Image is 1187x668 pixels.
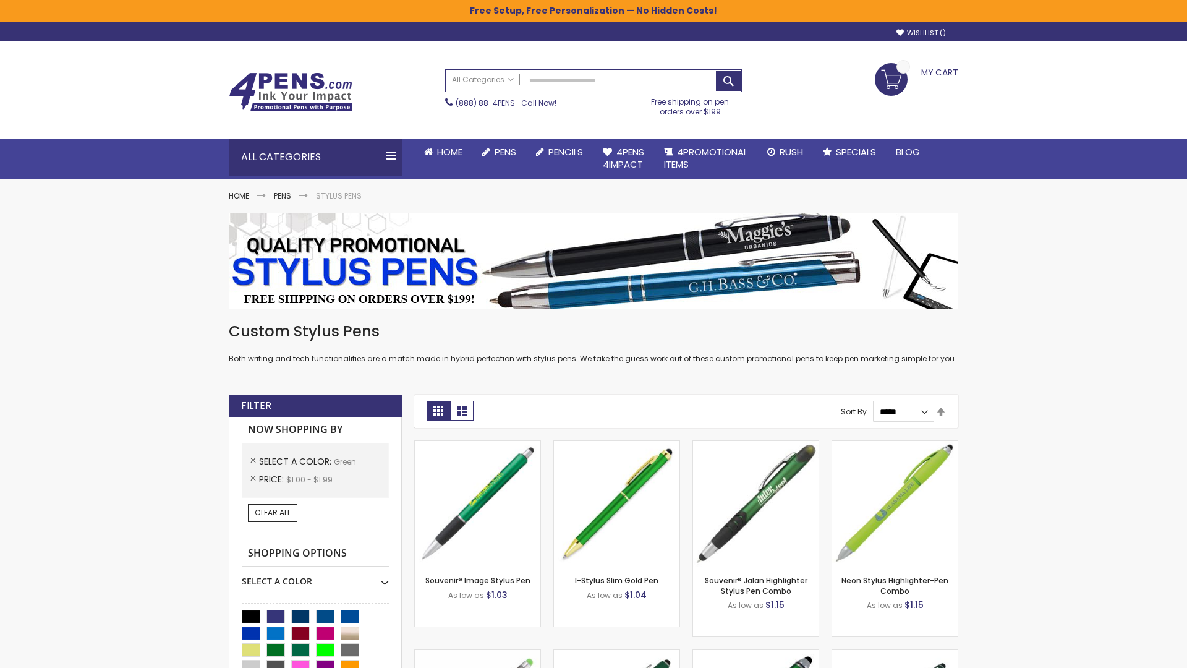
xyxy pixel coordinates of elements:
[705,575,807,596] a: Souvenir® Jalan Highlighter Stylus Pen Combo
[415,441,540,567] img: Souvenir® Image Stylus Pen-Green
[242,417,389,443] strong: Now Shopping by
[334,456,356,467] span: Green
[248,504,297,521] a: Clear All
[639,92,742,117] div: Free shipping on pen orders over $199
[780,145,803,158] span: Rush
[316,191,362,201] strong: Stylus Pens
[765,599,785,611] span: $1.15
[414,139,472,166] a: Home
[526,139,593,166] a: Pencils
[472,139,526,166] a: Pens
[813,139,886,166] a: Specials
[452,75,514,85] span: All Categories
[229,191,249,201] a: Home
[415,440,540,451] a: Souvenir® Image Stylus Pen-Green
[886,139,930,166] a: Blog
[603,145,644,171] span: 4Pens 4impact
[259,473,286,486] span: Price
[757,139,813,166] a: Rush
[456,98,515,108] a: (888) 88-4PENS
[832,649,958,660] a: Colter Stylus Twist Metal Pen-Green
[867,600,903,610] span: As low as
[229,213,958,309] img: Stylus Pens
[575,575,658,586] a: I-Stylus Slim Gold Pen
[415,649,540,660] a: Islander Softy Gel with Stylus - ColorJet Imprint-Green
[654,139,757,179] a: 4PROMOTIONALITEMS
[495,145,516,158] span: Pens
[425,575,530,586] a: Souvenir® Image Stylus Pen
[896,28,946,38] a: Wishlist
[242,567,389,588] div: Select A Color
[448,590,484,601] span: As low as
[486,589,508,601] span: $1.03
[904,599,924,611] span: $1.15
[229,139,402,176] div: All Categories
[841,575,948,596] a: Neon Stylus Highlighter-Pen Combo
[832,440,958,451] a: Neon Stylus Highlighter-Pen Combo-Green
[624,589,647,601] span: $1.04
[229,72,352,112] img: 4Pens Custom Pens and Promotional Products
[836,145,876,158] span: Specials
[832,441,958,567] img: Neon Stylus Highlighter-Pen Combo-Green
[554,440,679,451] a: I-Stylus Slim Gold-Green
[728,600,764,610] span: As low as
[554,649,679,660] a: Custom Soft Touch® Metal Pens with Stylus-Green
[286,474,333,485] span: $1.00 - $1.99
[427,401,450,421] strong: Grid
[693,441,819,567] img: Souvenir® Jalan Highlighter Stylus Pen Combo-Green
[274,191,291,201] a: Pens
[593,139,654,179] a: 4Pens4impact
[841,406,867,417] label: Sort By
[229,322,958,364] div: Both writing and tech functionalities are a match made in hybrid perfection with stylus pens. We ...
[229,322,958,341] h1: Custom Stylus Pens
[437,145,462,158] span: Home
[587,590,623,601] span: As low as
[456,98,556,108] span: - Call Now!
[548,145,583,158] span: Pencils
[259,455,334,468] span: Select A Color
[896,145,920,158] span: Blog
[255,507,291,518] span: Clear All
[446,70,520,90] a: All Categories
[241,399,271,413] strong: Filter
[693,649,819,660] a: Kyra Pen with Stylus and Flashlight-Green
[554,441,679,567] img: I-Stylus Slim Gold-Green
[664,145,747,171] span: 4PROMOTIONAL ITEMS
[242,541,389,567] strong: Shopping Options
[693,440,819,451] a: Souvenir® Jalan Highlighter Stylus Pen Combo-Green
